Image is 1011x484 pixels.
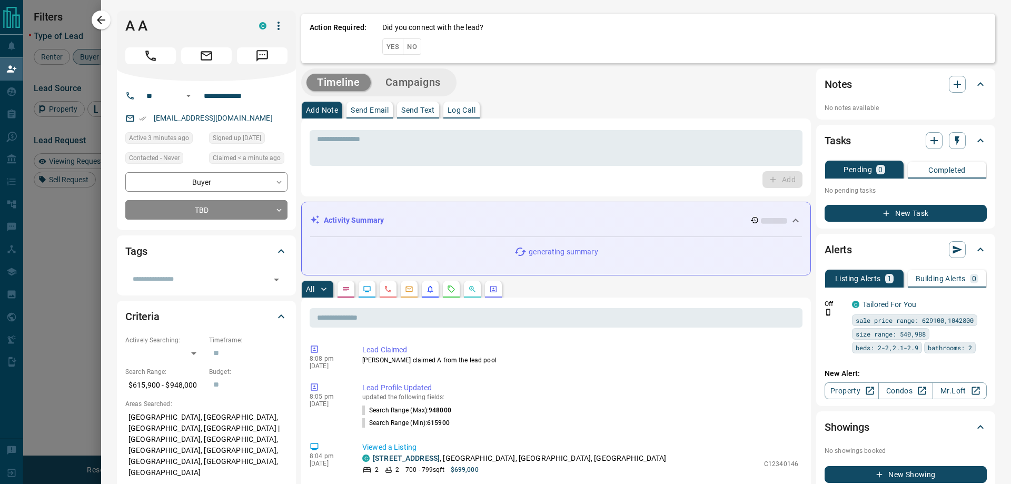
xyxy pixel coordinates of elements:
div: Mon May 26 2025 [209,132,288,147]
p: 8:04 pm [310,452,346,460]
button: Timeline [306,74,371,91]
span: Call [125,47,176,64]
p: updated the following fields: [362,393,798,401]
span: size range: 540,988 [856,329,926,339]
p: [GEOGRAPHIC_DATA], [GEOGRAPHIC_DATA], [GEOGRAPHIC_DATA], [GEOGRAPHIC_DATA] | [GEOGRAPHIC_DATA], [... [125,409,288,481]
div: TBD [125,200,288,220]
p: 2 [375,465,379,475]
div: Activity Summary [310,211,802,230]
h2: Tasks [825,132,851,149]
p: Search Range (Min) : [362,418,450,428]
p: No pending tasks [825,183,987,199]
div: Tags [125,239,288,264]
h1: A A [125,17,243,34]
p: Search Range: [125,367,204,377]
p: Off [825,299,846,309]
p: [PERSON_NAME] claimed A from the lead pool [362,355,798,365]
p: Activity Summary [324,215,384,226]
p: Viewed a Listing [362,442,798,453]
div: Showings [825,414,987,440]
p: Lead Profile Updated [362,382,798,393]
p: 700 - 799 sqft [405,465,444,475]
h2: Tags [125,243,147,260]
h2: Criteria [125,308,160,325]
p: Send Email [351,106,389,114]
a: Mr.Loft [933,382,987,399]
div: Notes [825,72,987,97]
svg: Opportunities [468,285,477,293]
a: [STREET_ADDRESS] [373,454,440,462]
div: Buyer [125,172,288,192]
div: Alerts [825,237,987,262]
p: 8:05 pm [310,393,346,400]
p: $699,000 [451,465,479,475]
svg: Lead Browsing Activity [363,285,371,293]
p: New Alert: [825,368,987,379]
p: Lead Claimed [362,344,798,355]
button: New Task [825,205,987,222]
svg: Calls [384,285,392,293]
p: Listing Alerts [835,275,881,282]
p: Budget: [209,367,288,377]
p: $615,900 - $948,000 [125,377,204,394]
svg: Emails [405,285,413,293]
button: No [403,38,421,55]
div: Wed Aug 13 2025 [125,132,204,147]
span: Signed up [DATE] [213,133,261,143]
h2: Showings [825,419,869,436]
p: [DATE] [310,400,346,408]
svg: Notes [342,285,350,293]
p: All [306,285,314,293]
button: New Showing [825,466,987,483]
span: Contacted - Never [129,153,180,163]
p: Building Alerts [916,275,966,282]
p: Timeframe: [209,335,288,345]
div: Criteria [125,304,288,329]
div: Wed Aug 13 2025 [209,152,288,167]
a: Condos [878,382,933,399]
a: Property [825,382,879,399]
p: [DATE] [310,460,346,467]
span: beds: 2-2,2.1-2.9 [856,342,918,353]
span: Email [181,47,232,64]
span: 615900 [427,419,450,427]
button: Open [269,272,284,287]
div: condos.ca [259,22,266,29]
p: Areas Searched: [125,399,288,409]
p: 0 [972,275,976,282]
h2: Notes [825,76,852,93]
p: 8:08 pm [310,355,346,362]
p: Pending [844,166,872,173]
svg: Agent Actions [489,285,498,293]
span: 948000 [429,407,451,414]
p: generating summary [529,246,598,258]
span: sale price range: 629100,1042800 [856,315,974,325]
p: No notes available [825,103,987,113]
p: Did you connect with the lead? [382,22,483,33]
svg: Email Verified [139,115,146,122]
div: condos.ca [362,455,370,462]
span: Message [237,47,288,64]
p: Add Note [306,106,338,114]
h2: Alerts [825,241,852,258]
p: Actively Searching: [125,335,204,345]
button: Yes [382,38,403,55]
svg: Push Notification Only [825,309,832,316]
p: 2 [395,465,399,475]
p: 0 [878,166,883,173]
div: Tasks [825,128,987,153]
span: bathrooms: 2 [928,342,972,353]
div: condos.ca [852,301,859,308]
p: Search Range (Max) : [362,406,451,415]
p: C12340146 [764,459,798,469]
p: Log Call [448,106,475,114]
button: Campaigns [375,74,451,91]
a: Tailored For You [863,300,916,309]
a: [EMAIL_ADDRESS][DOMAIN_NAME] [154,114,273,122]
span: Active 3 minutes ago [129,133,189,143]
p: , [GEOGRAPHIC_DATA], [GEOGRAPHIC_DATA], [GEOGRAPHIC_DATA] [373,453,667,464]
p: Action Required: [310,22,366,55]
span: Claimed < a minute ago [213,153,281,163]
p: Completed [928,166,966,174]
p: 1 [887,275,891,282]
